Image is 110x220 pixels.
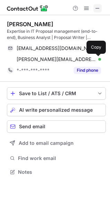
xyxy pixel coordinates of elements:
button: Find work email [7,153,106,163]
div: [PERSON_NAME] [7,21,53,28]
span: AI write personalized message [19,107,93,113]
span: Send email [19,124,45,129]
button: Notes [7,167,106,177]
span: Add to email campaign [19,140,74,146]
img: ContactOut v5.3.10 [7,4,48,12]
span: Find work email [18,155,103,161]
div: Save to List / ATS / CRM [19,91,94,96]
button: Send email [7,120,106,133]
span: [EMAIL_ADDRESS][DOMAIN_NAME] [17,45,96,51]
button: Reveal Button [74,67,101,74]
span: Notes [18,169,103,175]
button: AI write personalized message [7,104,106,116]
button: Add to email campaign [7,137,106,149]
div: Expertise in IT Proposal management (end-to-end), Business Analyst | Proposal Writer | RFP/RFI/RF... [7,28,106,41]
button: save-profile-one-click [7,87,106,100]
span: [PERSON_NAME][EMAIL_ADDRESS][DOMAIN_NAME] [17,56,96,62]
